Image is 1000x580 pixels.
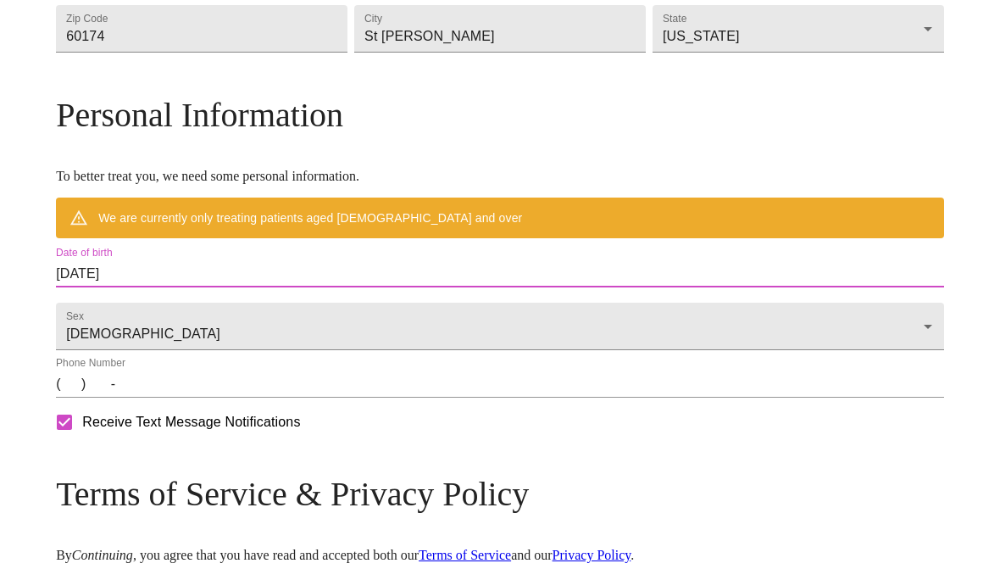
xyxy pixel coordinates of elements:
[56,95,944,135] h3: Personal Information
[82,412,300,432] span: Receive Text Message Notifications
[553,548,631,562] a: Privacy Policy
[98,203,522,233] div: We are currently only treating patients aged [DEMOGRAPHIC_DATA] and over
[56,548,944,563] p: By , you agree that you have read and accepted both our and our .
[653,5,944,53] div: [US_STATE]
[56,248,113,259] label: Date of birth
[72,548,133,562] em: Continuing
[419,548,511,562] a: Terms of Service
[56,474,944,514] h3: Terms of Service & Privacy Policy
[56,303,944,350] div: [DEMOGRAPHIC_DATA]
[56,359,125,369] label: Phone Number
[56,169,944,184] p: To better treat you, we need some personal information.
